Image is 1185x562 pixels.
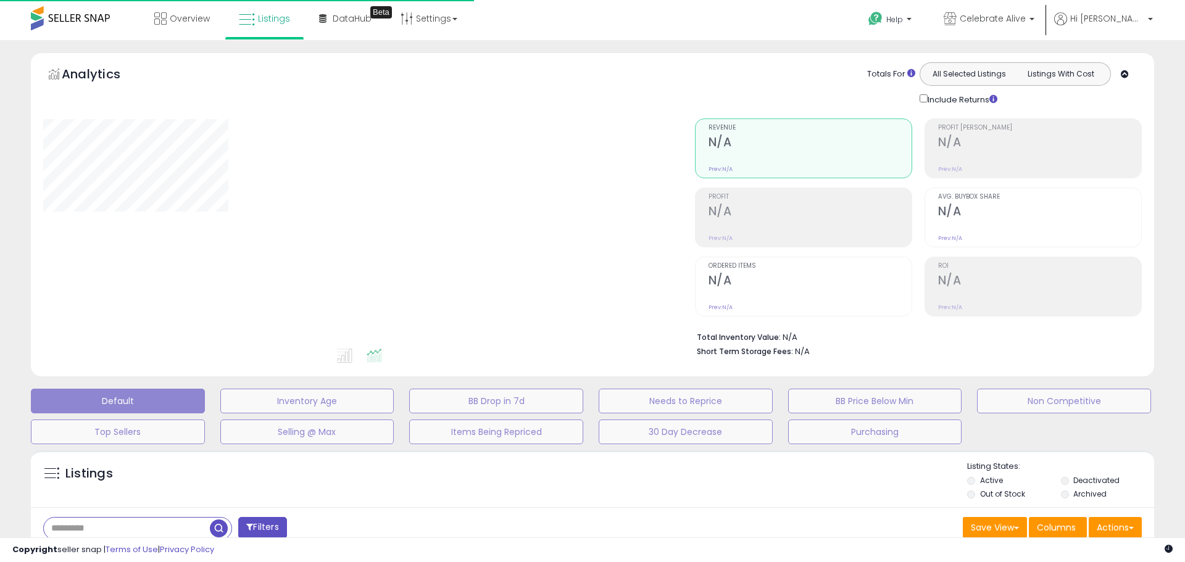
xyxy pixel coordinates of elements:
[868,11,883,27] i: Get Help
[938,135,1141,152] h2: N/A
[977,389,1151,413] button: Non Competitive
[697,346,793,357] b: Short Term Storage Fees:
[867,68,915,80] div: Totals For
[31,389,205,413] button: Default
[1054,12,1153,40] a: Hi [PERSON_NAME]
[31,419,205,444] button: Top Sellers
[923,66,1015,82] button: All Selected Listings
[1015,66,1107,82] button: Listings With Cost
[370,6,392,19] div: Tooltip anchor
[910,92,1012,106] div: Include Returns
[709,304,733,311] small: Prev: N/A
[709,194,912,200] span: Profit
[12,544,214,556] div: seller snap | |
[709,125,912,131] span: Revenue
[697,329,1133,344] li: N/A
[938,273,1141,290] h2: N/A
[938,263,1141,270] span: ROI
[599,419,773,444] button: 30 Day Decrease
[333,12,372,25] span: DataHub
[938,194,1141,200] span: Avg. Buybox Share
[960,12,1026,25] span: Celebrate Alive
[220,419,394,444] button: Selling @ Max
[938,125,1141,131] span: Profit [PERSON_NAME]
[788,389,962,413] button: BB Price Below Min
[12,543,57,555] strong: Copyright
[859,2,924,40] a: Help
[788,419,962,444] button: Purchasing
[409,389,583,413] button: BB Drop in 7d
[1070,12,1144,25] span: Hi [PERSON_NAME]
[220,389,394,413] button: Inventory Age
[709,273,912,290] h2: N/A
[795,345,810,357] span: N/A
[709,234,733,242] small: Prev: N/A
[170,12,210,25] span: Overview
[938,304,962,311] small: Prev: N/A
[938,234,962,242] small: Prev: N/A
[599,389,773,413] button: Needs to Reprice
[938,204,1141,221] h2: N/A
[709,204,912,221] h2: N/A
[886,14,903,25] span: Help
[62,65,144,86] h5: Analytics
[709,263,912,270] span: Ordered Items
[258,12,290,25] span: Listings
[697,332,781,342] b: Total Inventory Value:
[409,419,583,444] button: Items Being Repriced
[938,165,962,173] small: Prev: N/A
[709,165,733,173] small: Prev: N/A
[709,135,912,152] h2: N/A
